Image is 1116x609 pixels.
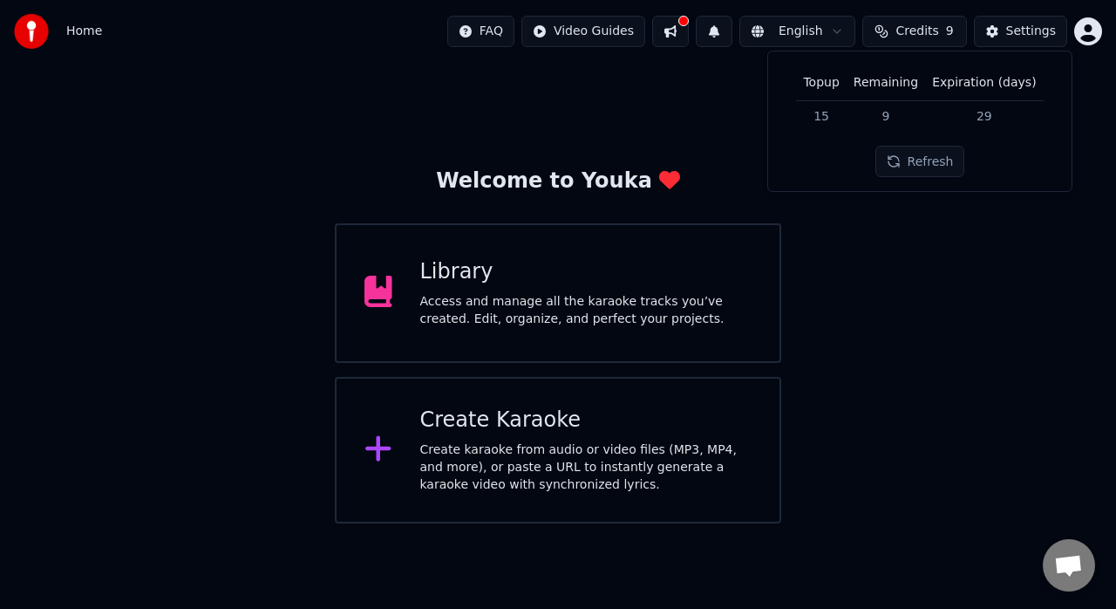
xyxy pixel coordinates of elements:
th: Expiration (days) [925,65,1043,100]
span: Credits [895,23,938,40]
td: 15 [796,100,846,132]
th: Remaining [847,65,925,100]
span: Home [66,23,102,40]
div: Create Karaoke [420,407,752,435]
div: Create karaoke from audio or video files (MP3, MP4, and more), or paste a URL to instantly genera... [420,441,752,494]
th: Topup [796,65,846,100]
img: youka [14,14,49,49]
td: 29 [925,100,1043,132]
nav: breadcrumb [66,23,102,40]
div: Open chat [1043,539,1095,592]
button: Refresh [875,146,965,177]
button: Video Guides [521,16,645,47]
button: Settings [974,16,1067,47]
div: Settings [1006,23,1056,40]
td: 9 [847,100,925,132]
span: 9 [946,23,954,40]
div: Welcome to Youka [436,168,680,195]
div: Access and manage all the karaoke tracks you’ve created. Edit, organize, and perfect your projects. [420,293,752,328]
button: Credits9 [862,16,967,47]
button: FAQ [447,16,514,47]
div: Library [420,258,752,286]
